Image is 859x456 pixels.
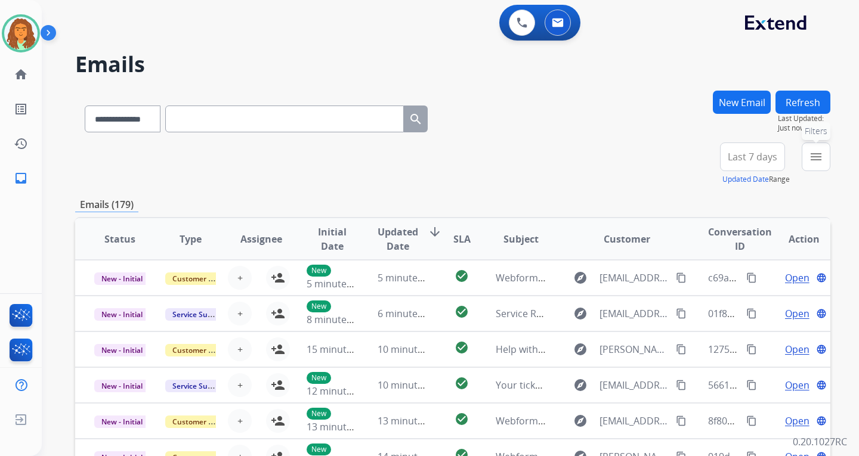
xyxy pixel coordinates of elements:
[728,154,777,159] span: Last 7 days
[14,67,28,82] mat-icon: home
[676,415,687,426] mat-icon: content_copy
[676,308,687,319] mat-icon: content_copy
[722,174,790,184] span: Range
[802,142,830,171] button: Filters
[600,271,669,285] span: [EMAIL_ADDRESS][DOMAIN_NAME]
[271,271,285,285] mat-icon: person_add
[573,342,588,356] mat-icon: explore
[237,342,243,356] span: +
[228,337,252,361] button: +
[720,142,785,171] button: Last 7 days
[94,415,150,428] span: New - Initial
[14,171,28,185] mat-icon: inbox
[237,306,243,321] span: +
[816,380,827,390] mat-icon: language
[600,378,669,392] span: [EMAIL_ADDRESS][DOMAIN_NAME]
[14,137,28,151] mat-icon: history
[271,306,285,321] mat-icon: person_add
[237,414,243,428] span: +
[307,313,370,326] span: 8 minutes ago
[240,232,282,246] span: Assignee
[237,378,243,392] span: +
[455,412,469,426] mat-icon: check_circle
[573,271,588,285] mat-icon: explore
[496,271,766,284] span: Webform from [EMAIL_ADDRESS][DOMAIN_NAME] on [DATE]
[453,232,471,246] span: SLA
[785,414,809,428] span: Open
[816,272,827,283] mat-icon: language
[378,307,441,320] span: 6 minutes ago
[271,414,285,428] mat-icon: person_add
[785,378,809,392] span: Open
[573,378,588,392] mat-icon: explore
[778,123,830,133] span: Just now
[785,306,809,321] span: Open
[94,380,150,392] span: New - Initial
[237,271,243,285] span: +
[228,373,252,397] button: +
[809,150,823,164] mat-icon: menu
[307,408,331,420] p: New
[746,415,757,426] mat-icon: content_copy
[600,306,669,321] span: [EMAIL_ADDRESS][DOMAIN_NAME]
[775,91,830,114] button: Refresh
[307,277,370,290] span: 5 minutes ago
[165,308,233,321] span: Service Support
[503,232,539,246] span: Subject
[378,379,447,392] span: 10 minutes ago
[180,232,202,246] span: Type
[75,52,830,76] h2: Emails
[573,414,588,428] mat-icon: explore
[271,342,285,356] mat-icon: person_add
[378,225,418,253] span: Updated Date
[307,225,358,253] span: Initial Date
[307,300,331,312] p: New
[496,414,766,427] span: Webform from [EMAIL_ADDRESS][DOMAIN_NAME] on [DATE]
[455,305,469,319] mat-icon: check_circle
[778,114,830,123] span: Last Updated:
[676,344,687,355] mat-icon: content_copy
[271,378,285,392] mat-icon: person_add
[94,272,150,285] span: New - Initial
[805,125,827,137] span: Filters
[785,271,809,285] span: Open
[14,102,28,116] mat-icon: list_alt
[4,17,38,50] img: avatar
[746,308,757,319] mat-icon: content_copy
[713,91,771,114] button: New Email
[759,218,830,260] th: Action
[785,342,809,356] span: Open
[378,414,447,427] span: 13 minutes ago
[165,272,243,285] span: Customer Support
[600,414,669,428] span: [EMAIL_ADDRESS][DOMAIN_NAME]
[409,112,423,126] mat-icon: search
[228,266,252,290] button: +
[816,415,827,426] mat-icon: language
[708,225,772,253] span: Conversation ID
[676,272,687,283] mat-icon: content_copy
[746,380,757,390] mat-icon: content_copy
[378,343,447,356] span: 10 minutes ago
[793,435,847,449] p: 0.20.1027RC
[165,415,243,428] span: Customer Support
[307,443,331,455] p: New
[722,175,769,184] button: Updated Date
[573,306,588,321] mat-icon: explore
[94,344,150,356] span: New - Initial
[165,380,233,392] span: Service Support
[455,340,469,355] mat-icon: check_circle
[496,343,572,356] span: Help with a claim
[428,225,442,239] mat-icon: arrow_downward
[104,232,135,246] span: Status
[600,342,669,356] span: [PERSON_NAME][EMAIL_ADDRESS][PERSON_NAME][DOMAIN_NAME]
[307,372,331,384] p: New
[228,409,252,433] button: +
[676,380,687,390] mat-icon: content_copy
[746,272,757,283] mat-icon: content_copy
[455,376,469,390] mat-icon: check_circle
[165,344,243,356] span: Customer Support
[816,344,827,355] mat-icon: language
[75,197,138,212] p: Emails (179)
[307,343,376,356] span: 15 minutes ago
[604,232,650,246] span: Customer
